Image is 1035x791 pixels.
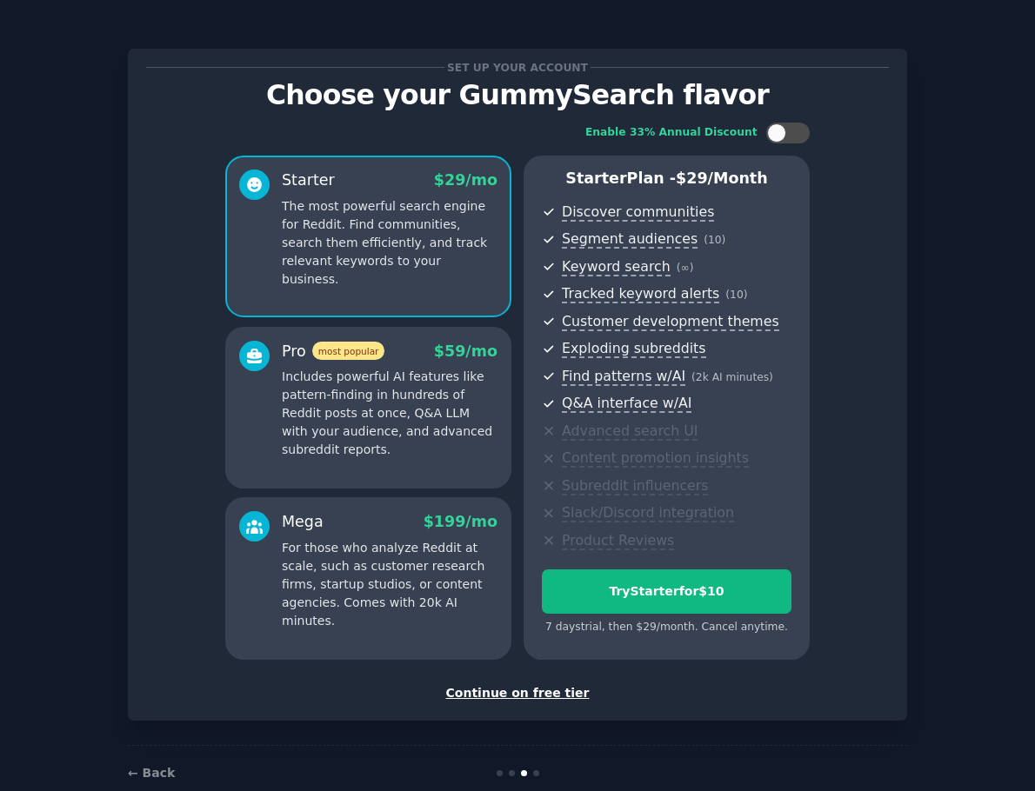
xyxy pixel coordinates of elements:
span: Product Reviews [562,532,674,550]
span: Content promotion insights [562,449,749,468]
span: $ 199 /mo [424,513,497,530]
p: Includes powerful AI features like pattern-finding in hundreds of Reddit posts at once, Q&A LLM w... [282,368,497,459]
span: ( 10 ) [704,234,725,246]
div: Pro [282,341,384,362]
a: ← Back [128,766,175,780]
span: Slack/Discord integration [562,504,734,522]
div: Try Starter for $10 [543,582,791,601]
p: For those who analyze Reddit at scale, such as customer research firms, startup studios, or conte... [282,539,497,630]
span: ( 2k AI minutes ) [691,371,773,383]
span: Find patterns w/AI [562,368,685,386]
span: Tracked keyword alerts [562,285,719,303]
div: Continue on free tier [146,684,889,702]
div: Mega [282,511,324,533]
span: Advanced search UI [562,422,698,441]
span: Segment audiences [562,230,698,249]
span: $ 29 /mo [434,171,497,189]
span: ( ∞ ) [677,262,694,274]
div: Starter [282,169,335,191]
span: Q&A interface w/AI [562,395,691,413]
span: ( 10 ) [725,289,747,301]
button: TryStarterfor$10 [542,569,791,614]
span: $ 29 /month [676,169,768,187]
div: 7 days trial, then $ 29 /month . Cancel anytime. [542,620,791,635]
p: Choose your GummySearch flavor [146,80,889,110]
div: Enable 33% Annual Discount [585,125,758,141]
span: $ 59 /mo [434,342,497,360]
span: Discover communities [562,203,714,222]
p: Starter Plan - [542,168,791,189]
p: The most powerful search engine for Reddit. Find communities, search them efficiently, and track ... [282,197,497,289]
span: Subreddit influencers [562,477,708,495]
span: Keyword search [562,258,671,276]
span: Customer development themes [562,313,779,331]
span: Set up your account [444,58,591,76]
span: most popular [312,342,385,360]
span: Exploding subreddits [562,340,705,358]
